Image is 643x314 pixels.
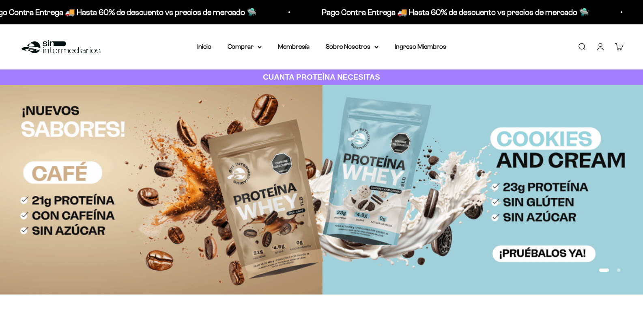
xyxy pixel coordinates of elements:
a: Inicio [197,43,211,50]
p: Pago Contra Entrega 🚚 Hasta 60% de descuento vs precios de mercado 🛸 [321,6,588,19]
strong: CUANTA PROTEÍNA NECESITAS [263,73,380,81]
a: Ingreso Miembros [395,43,446,50]
summary: Sobre Nosotros [326,41,378,52]
a: Membresía [278,43,310,50]
summary: Comprar [228,41,262,52]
